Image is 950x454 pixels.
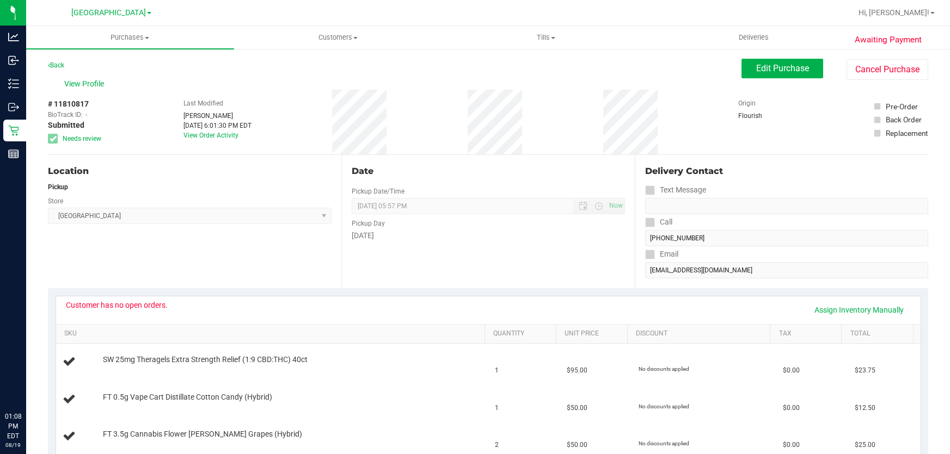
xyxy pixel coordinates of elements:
inline-svg: Retail [8,125,19,136]
span: Awaiting Payment [855,34,922,46]
inline-svg: Reports [8,148,19,159]
span: $23.75 [855,365,875,376]
label: Call [645,214,672,230]
span: Deliveries [724,33,783,42]
div: [DATE] 6:01:30 PM EDT [183,121,252,130]
div: Customer has no open orders. [66,301,168,309]
span: $95.00 [567,365,587,376]
span: $50.00 [567,403,587,413]
a: Tax [779,329,838,338]
a: Assign Inventory Manually [807,301,911,319]
label: Store [48,196,63,206]
span: No discounts applied [639,440,689,446]
input: Format: (999) 999-9999 [645,230,928,246]
span: Needs review [63,134,101,144]
inline-svg: Inventory [8,78,19,89]
span: $25.00 [855,440,875,450]
span: Purchases [26,33,234,42]
span: No discounts applied [639,366,689,372]
a: SKU [64,329,480,338]
span: # 11810817 [48,98,89,110]
div: Location [48,165,332,178]
span: 2 [495,440,499,450]
inline-svg: Inbound [8,55,19,66]
a: View Order Activity [183,132,238,139]
a: Total [850,329,909,338]
a: Tills [442,26,650,49]
span: SW 25mg Theragels Extra Strength Relief (1:9 CBD:THC) 40ct [103,355,308,365]
label: Text Message [645,182,706,198]
inline-svg: Analytics [8,32,19,42]
div: Flourish [738,111,793,121]
span: Customers [235,33,442,42]
span: View Profile [64,78,108,90]
p: 01:08 PM EDT [5,412,21,441]
div: Delivery Contact [645,165,928,178]
div: Replacement [886,128,928,139]
button: Edit Purchase [741,59,823,78]
a: Purchases [26,26,234,49]
label: Pickup Day [352,219,385,228]
span: [GEOGRAPHIC_DATA] [71,8,146,17]
a: Quantity [493,329,552,338]
p: 08/19 [5,441,21,449]
input: Format: (999) 999-9999 [645,198,928,214]
a: Back [48,61,64,69]
div: [PERSON_NAME] [183,111,252,121]
a: Deliveries [649,26,857,49]
span: Submitted [48,120,84,131]
span: Hi, [PERSON_NAME]! [859,8,929,17]
span: BioTrack ID: [48,110,83,120]
button: Cancel Purchase [847,59,928,80]
span: 1 [495,365,499,376]
span: $0.00 [783,403,800,413]
span: $50.00 [567,440,587,450]
label: Last Modified [183,98,223,108]
span: - [85,110,87,120]
span: $12.50 [855,403,875,413]
span: Edit Purchase [756,63,809,73]
span: 1 [495,403,499,413]
span: FT 0.5g Vape Cart Distillate Cotton Candy (Hybrid) [103,392,272,402]
inline-svg: Outbound [8,102,19,113]
label: Email [645,246,678,262]
span: No discounts applied [639,403,689,409]
span: FT 3.5g Cannabis Flower [PERSON_NAME] Grapes (Hybrid) [103,429,302,439]
span: $0.00 [783,365,800,376]
a: Unit Price [565,329,623,338]
a: Customers [234,26,442,49]
div: Back Order [886,114,922,125]
div: Date [352,165,625,178]
a: Discount [636,329,766,338]
strong: Pickup [48,183,68,191]
iframe: Resource center [11,367,44,400]
span: Tills [443,33,649,42]
label: Pickup Date/Time [352,186,404,196]
span: $0.00 [783,440,800,450]
div: Pre-Order [886,101,918,112]
div: [DATE] [352,230,625,241]
label: Origin [738,98,756,108]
